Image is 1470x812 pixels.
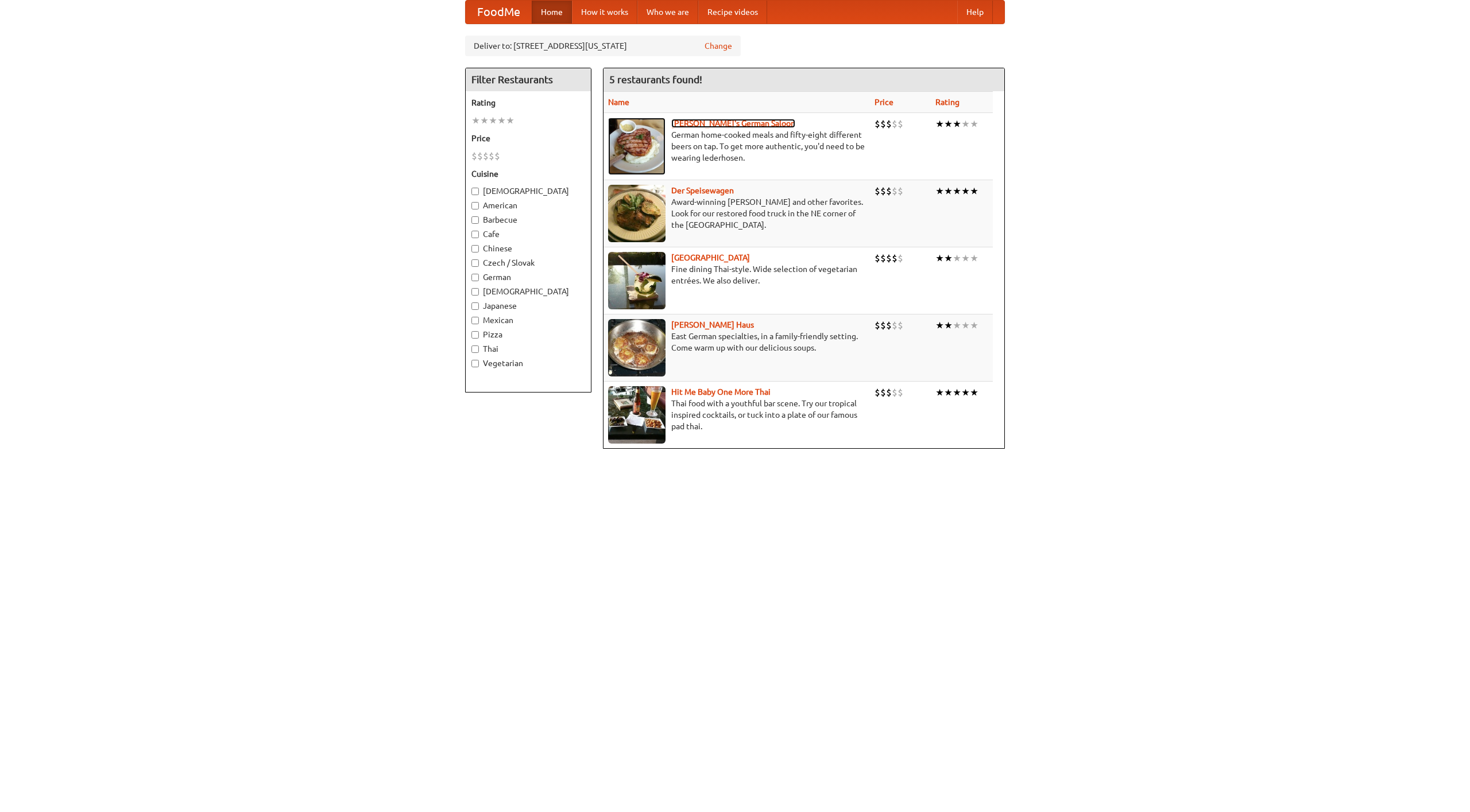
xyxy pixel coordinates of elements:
li: ★ [970,319,978,332]
label: Pizza [471,329,585,340]
li: ★ [961,185,970,197]
label: [DEMOGRAPHIC_DATA] [471,185,585,197]
input: Vegetarian [471,360,479,367]
li: ★ [506,114,514,127]
li: $ [880,252,886,265]
p: Award-winning [PERSON_NAME] and other favorites. Look for our restored food truck in the NE corne... [608,196,865,231]
li: ★ [480,114,489,127]
li: $ [886,252,892,265]
li: $ [875,118,880,130]
li: $ [898,386,903,399]
li: $ [886,386,892,399]
input: Japanese [471,302,479,310]
li: ★ [953,386,961,399]
a: [PERSON_NAME]'s German Saloon [671,119,795,128]
a: FoodMe [466,1,532,24]
li: $ [898,319,903,332]
li: $ [880,386,886,399]
li: $ [898,185,903,197]
h4: Filter Restaurants [466,68,591,91]
li: $ [898,252,903,265]
a: Hit Me Baby One More Thai [671,387,771,397]
input: [DEMOGRAPHIC_DATA] [471,288,479,296]
label: Barbecue [471,214,585,226]
a: Rating [935,98,960,107]
li: ★ [471,114,480,127]
li: $ [886,118,892,130]
li: $ [494,150,500,162]
li: $ [898,118,903,130]
input: Pizza [471,331,479,339]
li: $ [483,150,489,162]
label: Cafe [471,228,585,240]
a: Help [957,1,993,24]
img: esthers.jpg [608,118,666,175]
li: $ [892,118,898,130]
li: ★ [935,319,944,332]
input: Chinese [471,245,479,252]
li: ★ [970,252,978,265]
a: [PERSON_NAME] Haus [671,320,754,329]
li: $ [892,252,898,265]
li: ★ [953,118,961,130]
div: Deliver to: [STREET_ADDRESS][US_STATE] [465,36,741,56]
li: $ [875,252,880,265]
li: $ [892,319,898,332]
label: German [471,271,585,283]
img: kohlhaus.jpg [608,319,666,376]
li: ★ [961,386,970,399]
a: Name [608,98,629,107]
h5: Rating [471,97,585,108]
li: ★ [944,118,953,130]
li: ★ [944,185,953,197]
a: How it works [572,1,637,24]
li: $ [880,118,886,130]
a: Home [532,1,572,24]
li: ★ [961,319,970,332]
input: Mexican [471,317,479,324]
li: $ [892,185,898,197]
li: $ [477,150,483,162]
a: Who we are [637,1,698,24]
input: Thai [471,345,479,353]
li: ★ [935,252,944,265]
label: [DEMOGRAPHIC_DATA] [471,286,585,297]
h5: Cuisine [471,168,585,180]
li: ★ [970,118,978,130]
label: Vegetarian [471,358,585,369]
li: $ [875,319,880,332]
li: $ [892,386,898,399]
li: ★ [935,118,944,130]
li: ★ [944,252,953,265]
li: ★ [961,118,970,130]
input: American [471,202,479,209]
label: Japanese [471,300,585,312]
li: ★ [953,252,961,265]
li: $ [875,386,880,399]
li: $ [875,185,880,197]
li: ★ [935,185,944,197]
a: Price [875,98,893,107]
li: $ [886,185,892,197]
label: Chinese [471,243,585,254]
li: ★ [935,386,944,399]
a: Change [705,40,732,52]
b: Der Speisewagen [671,186,734,195]
li: ★ [953,319,961,332]
li: $ [880,185,886,197]
li: ★ [953,185,961,197]
p: East German specialties, in a family-friendly setting. Come warm up with our delicious soups. [608,331,865,353]
li: $ [471,150,477,162]
a: [GEOGRAPHIC_DATA] [671,253,750,262]
input: [DEMOGRAPHIC_DATA] [471,188,479,195]
ng-pluralize: 5 restaurants found! [609,74,702,85]
li: ★ [970,386,978,399]
input: Barbecue [471,216,479,224]
input: Czech / Slovak [471,259,479,267]
p: Fine dining Thai-style. Wide selection of vegetarian entrées. We also deliver. [608,263,865,286]
img: babythai.jpg [608,386,666,444]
